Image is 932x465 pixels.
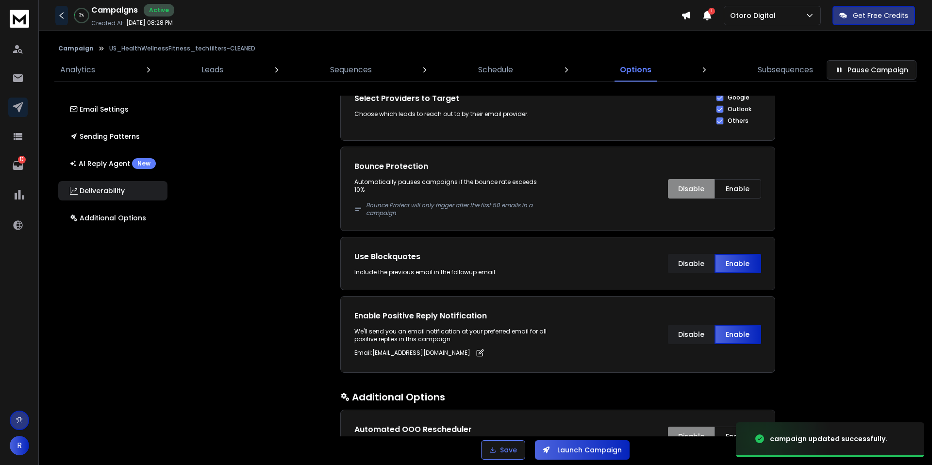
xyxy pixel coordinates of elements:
div: New [132,158,156,169]
p: Otoro Digital [730,11,780,20]
p: US_HealthWellnessFitness_techfilters-CLEANED [109,45,255,52]
h1: Automated OOO Rescheduler [354,424,590,435]
button: Email Settings [58,100,167,119]
a: Analytics [54,58,101,82]
button: Deliverability [58,181,167,200]
a: Schedule [472,58,519,82]
p: Bounce Protect will only trigger after the first 50 emails in a campaign [366,201,548,217]
button: Disable [668,179,715,199]
a: Options [614,58,657,82]
h1: Campaigns [91,4,138,16]
button: Enable [715,179,761,199]
p: Options [620,64,651,76]
a: Sequences [324,58,378,82]
p: Schedule [478,64,513,76]
button: R [10,436,29,455]
button: Pause Campaign [827,60,916,80]
p: 13 [18,156,26,164]
p: Additional Options [70,213,146,223]
button: Campaign [58,45,94,52]
a: Leads [196,58,229,82]
label: Others [728,117,749,125]
h1: Enable Positive Reply Notification [354,310,548,322]
p: AI Reply Agent [70,158,156,169]
p: Email : [EMAIL_ADDRESS][DOMAIN_NAME] [354,349,470,357]
button: Enable [715,254,761,273]
p: Analytics [60,64,95,76]
button: AI Reply AgentNew [58,154,167,173]
h1: Bounce Protection [354,161,548,172]
a: Subsequences [752,58,819,82]
p: Automatically pauses campaigns if the bounce rate exceeds 10% [354,178,548,194]
p: Sending Patterns [70,132,140,141]
label: Outlook [728,105,751,113]
p: [DATE] 08:28 PM [126,19,173,27]
button: Additional Options [58,208,167,228]
h1: Additional Options [340,390,775,404]
img: logo [10,10,29,28]
span: 1 [708,8,715,15]
button: Enable [715,325,761,344]
p: Email Settings [70,104,129,114]
p: Choose which leads to reach out to by their email provider. [354,110,548,118]
p: Created At: [91,19,124,27]
button: Sending Patterns [58,127,167,146]
div: campaign updated successfully. [770,434,887,444]
button: Disable [668,254,715,273]
p: Subsequences [758,64,813,76]
p: Include the previous email in the followup email [354,268,548,276]
p: Get Free Credits [853,11,908,20]
p: We'll send you an email notification at your preferred email for all positive replies in this cam... [354,328,548,343]
button: Get Free Credits [832,6,915,25]
button: Launch Campaign [535,440,630,460]
div: Active [144,4,174,17]
p: Sequences [330,64,372,76]
label: Google [728,94,749,101]
h1: Use Blockquotes [354,251,548,263]
p: 3 % [79,13,84,18]
button: Save [481,440,525,460]
button: Disable [668,427,715,446]
a: 13 [8,156,28,175]
h1: Select Providers to Target [354,93,548,104]
button: Enable [715,427,761,446]
button: Disable [668,325,715,344]
p: Deliverability [70,186,125,196]
p: Leads [201,64,223,76]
